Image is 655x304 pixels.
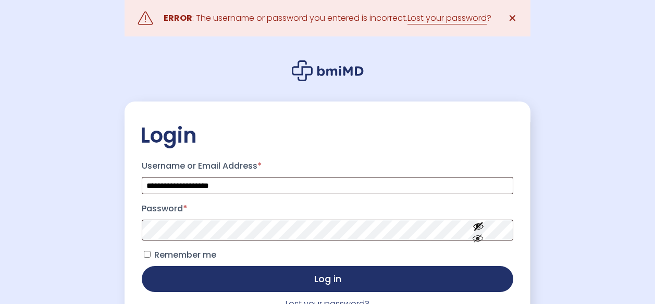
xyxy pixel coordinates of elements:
[502,8,523,29] a: ✕
[154,249,216,261] span: Remember me
[449,212,508,248] button: Show password
[164,12,192,24] strong: ERROR
[142,200,513,217] label: Password
[508,11,517,26] span: ✕
[142,158,513,174] label: Username or Email Address
[407,12,487,24] a: Lost your password
[142,266,513,292] button: Log in
[164,11,491,26] div: : The username or password you entered is incorrect. ?
[144,251,151,258] input: Remember me
[140,122,515,148] h2: Login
